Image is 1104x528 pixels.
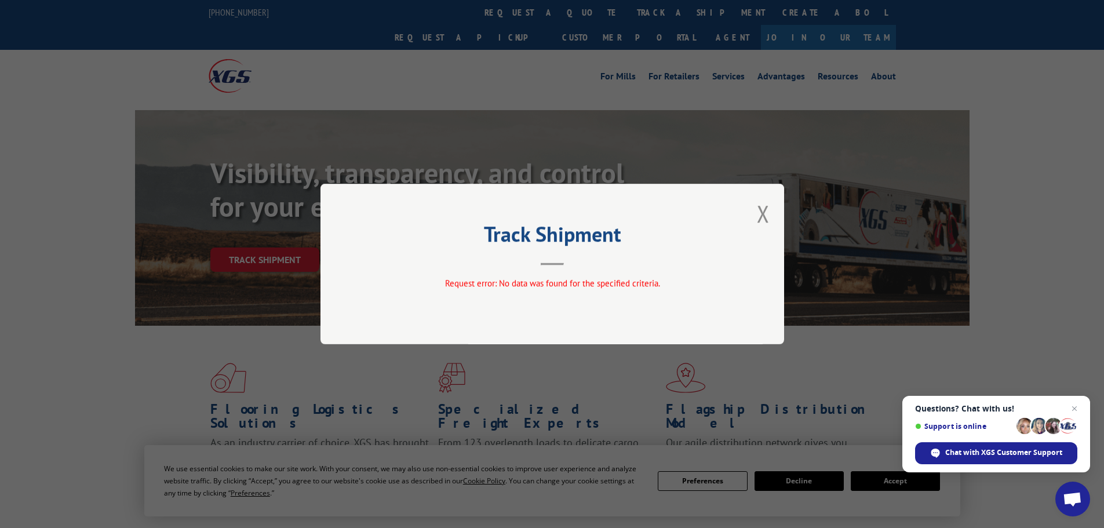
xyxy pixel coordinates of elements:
span: Request error: No data was found for the specified criteria. [444,278,660,289]
span: Support is online [915,422,1012,431]
span: Chat with XGS Customer Support [945,447,1062,458]
span: Questions? Chat with us! [915,404,1077,413]
button: Close modal [757,198,770,229]
h2: Track Shipment [378,226,726,248]
span: Chat with XGS Customer Support [915,442,1077,464]
a: Open chat [1055,482,1090,516]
